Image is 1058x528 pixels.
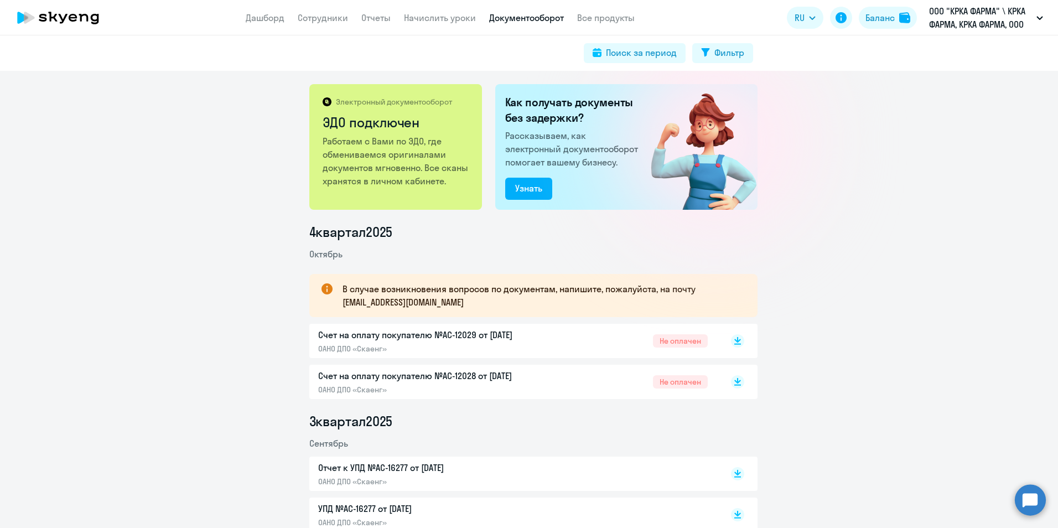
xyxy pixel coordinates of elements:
p: В случае возникновения вопросов по документам, напишите, пожалуйста, на почту [EMAIL_ADDRESS][DOM... [343,282,738,309]
span: Не оплачен [653,375,708,389]
a: Счет на оплату покупателю №AC-12028 от [DATE]ОАНО ДПО «Скаенг»Не оплачен [318,369,708,395]
p: ОАНО ДПО «Скаенг» [318,477,551,486]
a: Отчеты [361,12,391,23]
button: Узнать [505,178,552,200]
h2: ЭДО подключен [323,113,470,131]
a: Сотрудники [298,12,348,23]
span: Не оплачен [653,334,708,348]
span: Октябрь [309,249,343,260]
p: ОАНО ДПО «Скаенг» [318,385,551,395]
a: УПД №AC-16277 от [DATE]ОАНО ДПО «Скаенг» [318,502,708,527]
p: УПД №AC-16277 от [DATE] [318,502,551,515]
p: Счет на оплату покупателю №AC-12029 от [DATE] [318,328,551,341]
button: Поиск за период [584,43,686,63]
h2: Как получать документы без задержки? [505,95,642,126]
span: RU [795,11,805,24]
img: connected [633,84,758,210]
p: Рассказываем, как электронный документооборот помогает вашему бизнесу. [505,129,642,169]
p: ОАНО ДПО «Скаенг» [318,517,551,527]
img: balance [899,12,910,23]
a: Документооборот [489,12,564,23]
p: Счет на оплату покупателю №AC-12028 от [DATE] [318,369,551,382]
button: Фильтр [692,43,753,63]
p: Отчет к УПД №AC-16277 от [DATE] [318,461,551,474]
p: ОАНО ДПО «Скаенг» [318,344,551,354]
span: Сентябрь [309,438,348,449]
div: Баланс [865,11,895,24]
div: Поиск за период [606,46,677,59]
a: Счет на оплату покупателю №AC-12029 от [DATE]ОАНО ДПО «Скаенг»Не оплачен [318,328,708,354]
li: 3 квартал 2025 [309,412,758,430]
li: 4 квартал 2025 [309,223,758,241]
p: Работаем с Вами по ЭДО, где обмениваемся оригиналами документов мгновенно. Все сканы хранятся в л... [323,134,470,188]
div: Фильтр [714,46,744,59]
p: ООО "КРКА ФАРМА" \ КРКА ФАРМА, КРКА ФАРМА, ООО [929,4,1032,31]
button: ООО "КРКА ФАРМА" \ КРКА ФАРМА, КРКА ФАРМА, ООО [924,4,1049,31]
p: Электронный документооборот [336,97,452,107]
button: RU [787,7,823,29]
button: Балансbalance [859,7,917,29]
a: Дашборд [246,12,284,23]
div: Узнать [515,182,542,195]
a: Отчет к УПД №AC-16277 от [DATE]ОАНО ДПО «Скаенг» [318,461,708,486]
a: Все продукты [577,12,635,23]
a: Начислить уроки [404,12,476,23]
